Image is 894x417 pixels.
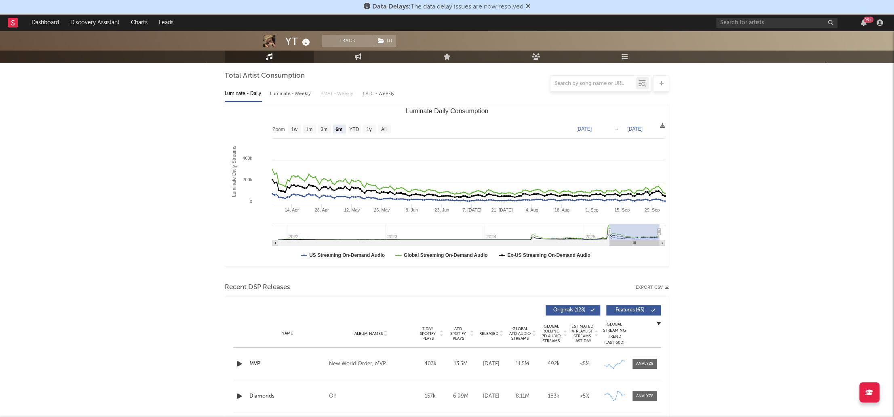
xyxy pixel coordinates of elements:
span: : The data delay issues are now resolved [372,4,523,10]
text: Luminate Daily Streams [231,146,237,197]
text: 3m [320,127,327,132]
div: YT [285,35,312,48]
span: ATD Spotify Plays [447,326,469,341]
text: 1w [291,127,297,132]
text: 0 [250,199,252,204]
div: [DATE] [478,392,505,400]
text: 18. Aug [555,207,569,212]
svg: Luminate Daily Consumption [225,104,669,266]
button: (1) [373,35,396,47]
span: Dismiss [526,4,531,10]
text: → [614,126,619,132]
span: Originals ( 128 ) [551,308,588,313]
div: OCC - Weekly [363,87,395,101]
text: US Streaming On-Demand Audio [309,252,385,258]
div: Global Streaming Trend (Last 60D) [602,322,626,346]
div: 8.11M [509,392,536,400]
div: Luminate - Daily [225,87,262,101]
text: 12. May [344,207,360,212]
text: 21. [DATE] [491,207,512,212]
button: Features(63) [606,305,661,315]
input: Search by song name or URL [550,80,636,87]
button: Track [322,35,373,47]
text: 6m [335,127,342,132]
input: Search for artists [716,18,837,28]
text: 29. Sep [644,207,660,212]
span: Estimated % Playlist Streams Last Day [571,324,593,343]
a: Leads [153,15,179,31]
div: 99 + [863,17,873,23]
span: Data Delays [372,4,409,10]
text: 26. May [374,207,390,212]
span: ( 1 ) [373,35,396,47]
text: 28. Apr [315,207,329,212]
text: 4. Aug [525,207,538,212]
div: 157k [417,392,443,400]
button: Export CSV [636,285,669,290]
a: Discovery Assistant [65,15,125,31]
text: YTD [349,127,359,132]
text: 23. Jun [434,207,449,212]
div: 11.5M [509,360,536,368]
text: 400k [242,156,252,161]
div: [DATE] [478,360,505,368]
a: Diamonds [249,392,325,400]
div: Luminate - Weekly [270,87,312,101]
div: Name [249,330,325,337]
text: All [381,127,386,132]
text: 15. Sep [614,207,630,212]
text: 200k [242,177,252,182]
div: New World Order, MVP [329,359,386,369]
span: Released [479,331,498,336]
text: Zoom [272,127,285,132]
span: Features ( 63 ) [611,308,649,313]
text: 1m [306,127,312,132]
span: Total Artist Consumption [225,71,305,81]
div: <5% [571,360,598,368]
div: OI! [329,392,337,401]
text: 1y [367,127,372,132]
text: 14. Apr [285,207,299,212]
text: [DATE] [627,126,643,132]
button: 99+ [861,19,867,26]
text: [DATE] [576,126,592,132]
div: 6.99M [447,392,474,400]
text: 9. Jun [406,207,418,212]
text: 7. [DATE] [462,207,481,212]
div: 183k [540,392,567,400]
span: Global Rolling 7D Audio Streams [540,324,562,343]
a: Dashboard [26,15,65,31]
span: 7 Day Spotify Plays [417,326,439,341]
a: Charts [125,15,153,31]
span: Recent DSP Releases [225,283,290,292]
text: Global Streaming On-Demand Audio [404,252,488,258]
div: 403k [417,360,443,368]
div: <5% [571,392,598,400]
span: Album Names [354,331,383,336]
div: 13.5M [447,360,474,368]
text: Luminate Daily Consumption [406,108,489,114]
div: 492k [540,360,567,368]
text: 1. Sep [586,207,599,212]
span: Music [225,55,254,65]
button: Originals(128) [546,305,600,315]
a: MVP [249,360,325,368]
text: Ex-US Streaming On-Demand Audio [507,252,590,258]
span: Global ATD Audio Streams [509,326,531,341]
